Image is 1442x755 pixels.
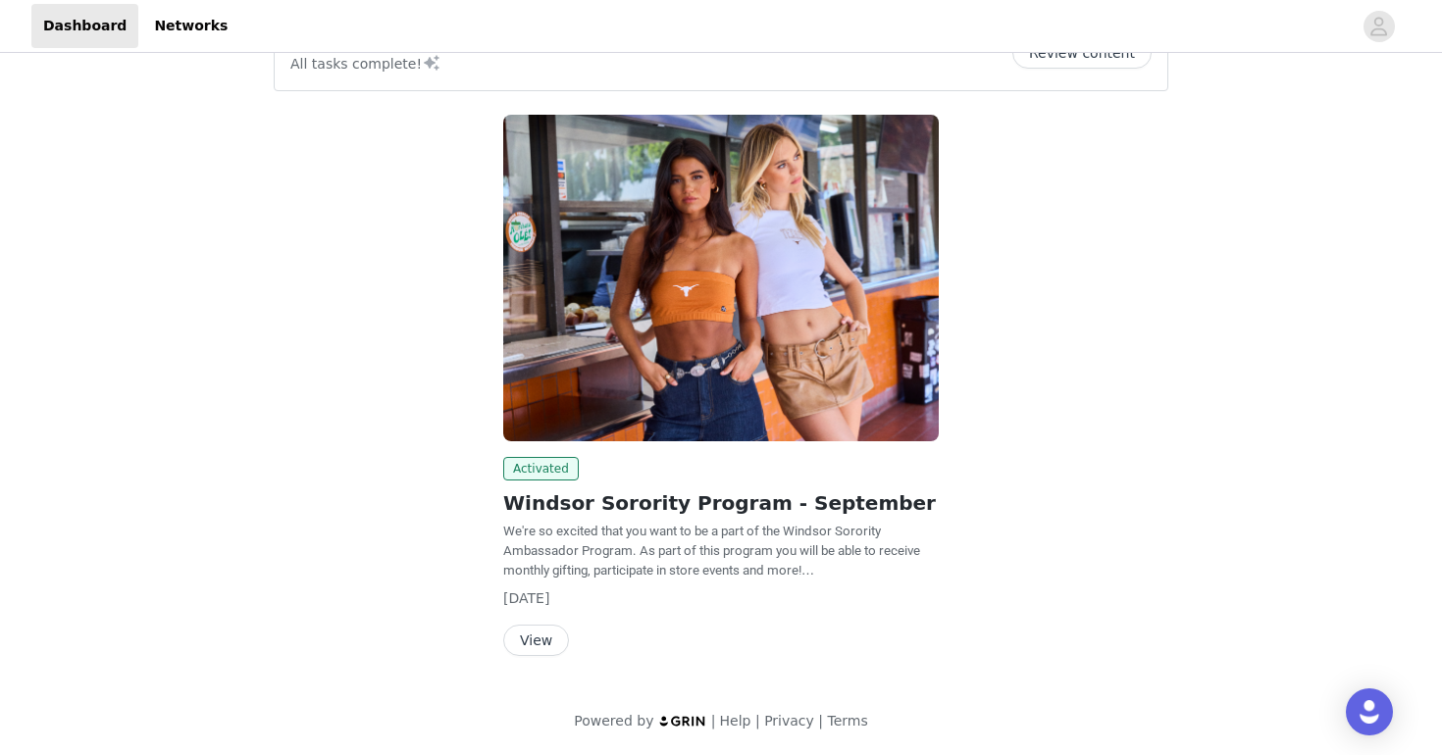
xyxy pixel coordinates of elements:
[720,713,751,729] a: Help
[658,715,707,728] img: logo
[31,4,138,48] a: Dashboard
[503,115,939,441] img: Windsor
[503,457,579,480] span: Activated
[818,713,823,729] span: |
[290,51,441,75] p: All tasks complete!
[764,713,814,729] a: Privacy
[503,633,569,648] a: View
[503,524,920,578] span: We're so excited that you want to be a part of the Windsor Sorority Ambassador Program. As part o...
[503,625,569,656] button: View
[827,713,867,729] a: Terms
[1369,11,1388,42] div: avatar
[503,590,549,606] span: [DATE]
[755,713,760,729] span: |
[503,488,939,518] h2: Windsor Sorority Program - September
[1346,688,1393,735] div: Open Intercom Messenger
[574,713,653,729] span: Powered by
[711,713,716,729] span: |
[142,4,239,48] a: Networks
